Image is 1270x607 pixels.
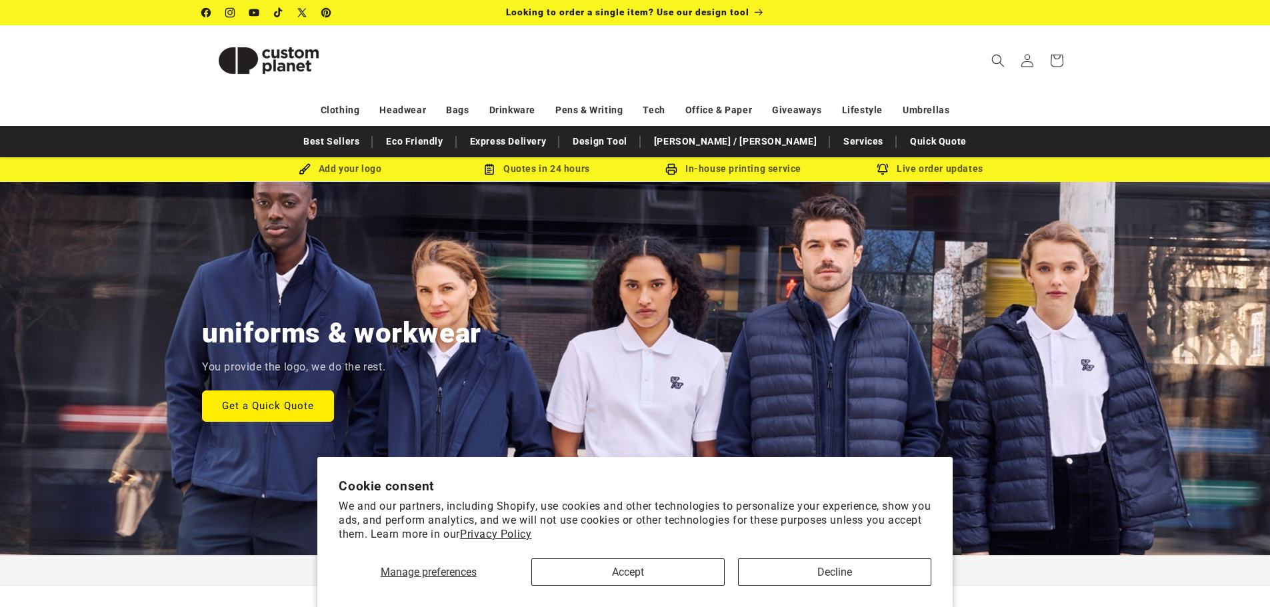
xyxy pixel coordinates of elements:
a: Bags [446,99,469,122]
span: Manage preferences [381,566,477,578]
div: In-house printing service [635,161,832,177]
a: Lifestyle [842,99,883,122]
a: Privacy Policy [460,528,531,540]
a: Drinkware [489,99,535,122]
summary: Search [983,46,1013,75]
iframe: Chat Widget [1203,543,1270,607]
a: Office & Paper [685,99,752,122]
button: Decline [738,558,931,586]
img: Custom Planet [202,31,335,91]
button: Manage preferences [339,558,518,586]
span: Looking to order a single item? Use our design tool [506,7,749,17]
button: Accept [531,558,725,586]
a: Umbrellas [903,99,949,122]
img: Brush Icon [299,163,311,175]
h2: Cookie consent [339,478,931,494]
a: Design Tool [566,130,634,153]
a: Services [837,130,890,153]
p: We and our partners, including Shopify, use cookies and other technologies to personalize your ex... [339,500,931,541]
a: Headwear [379,99,426,122]
h2: uniforms & workwear [202,315,481,351]
a: Get a Quick Quote [202,390,334,421]
a: Best Sellers [297,130,366,153]
a: Express Delivery [463,130,553,153]
a: Giveaways [772,99,821,122]
a: [PERSON_NAME] / [PERSON_NAME] [647,130,823,153]
a: Custom Planet [197,25,340,95]
img: In-house printing [665,163,677,175]
p: You provide the logo, we do the rest. [202,358,385,377]
div: Add your logo [242,161,439,177]
a: Eco Friendly [379,130,449,153]
a: Clothing [321,99,360,122]
img: Order Updates Icon [483,163,495,175]
div: Quotes in 24 hours [439,161,635,177]
div: Live order updates [832,161,1029,177]
a: Tech [643,99,665,122]
img: Order updates [877,163,889,175]
a: Quick Quote [903,130,973,153]
a: Pens & Writing [555,99,623,122]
